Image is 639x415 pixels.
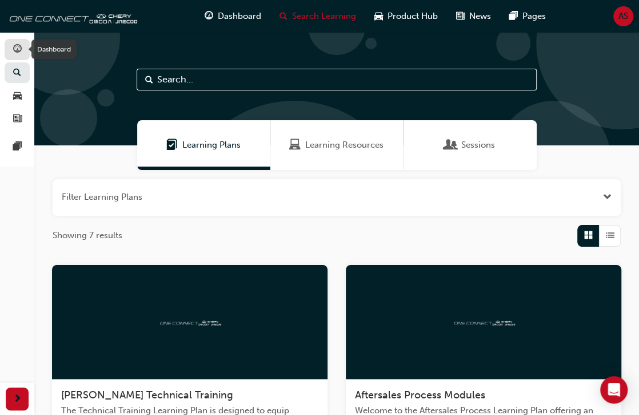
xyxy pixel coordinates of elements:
span: Learning Plans [166,139,178,152]
span: Learning Resources [305,139,384,152]
div: Open Intercom Messenger [600,376,628,404]
span: Learning Plans [182,139,241,152]
span: Product Hub [388,10,438,23]
span: pages-icon [13,142,22,152]
a: search-iconSearch Learning [270,5,365,28]
span: Pages [522,10,546,23]
a: Learning ResourcesLearning Resources [270,120,404,170]
span: Sessions [445,139,457,152]
span: car-icon [374,9,383,23]
a: car-iconProduct Hub [365,5,447,28]
a: pages-iconPages [500,5,555,28]
span: guage-icon [205,9,213,23]
span: car-icon [13,91,22,101]
span: AS [618,10,628,23]
span: Learning Resources [289,139,301,152]
span: List [606,229,614,242]
span: search-icon [13,68,21,78]
div: Dashboard [31,39,77,59]
span: news-icon [456,9,465,23]
a: guage-iconDashboard [195,5,270,28]
input: Search... [137,69,537,90]
span: Search [145,73,153,86]
span: Showing 7 results [53,229,122,242]
img: oneconnect [452,316,515,327]
img: oneconnect [6,5,137,27]
span: [PERSON_NAME] Technical Training [61,389,233,401]
span: news-icon [13,114,22,125]
span: search-icon [279,9,287,23]
span: Search Learning [292,10,356,23]
span: Grid [584,229,593,242]
img: oneconnect [158,316,221,327]
button: AS [613,6,633,26]
span: Dashboard [218,10,261,23]
span: guage-icon [13,45,22,55]
a: Learning PlansLearning Plans [137,120,270,170]
span: News [469,10,491,23]
button: Open the filter [603,191,612,204]
a: SessionsSessions [404,120,537,170]
span: Aftersales Process Modules [355,389,485,401]
span: next-icon [13,392,22,406]
span: Sessions [461,139,495,152]
span: pages-icon [509,9,518,23]
a: news-iconNews [447,5,500,28]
